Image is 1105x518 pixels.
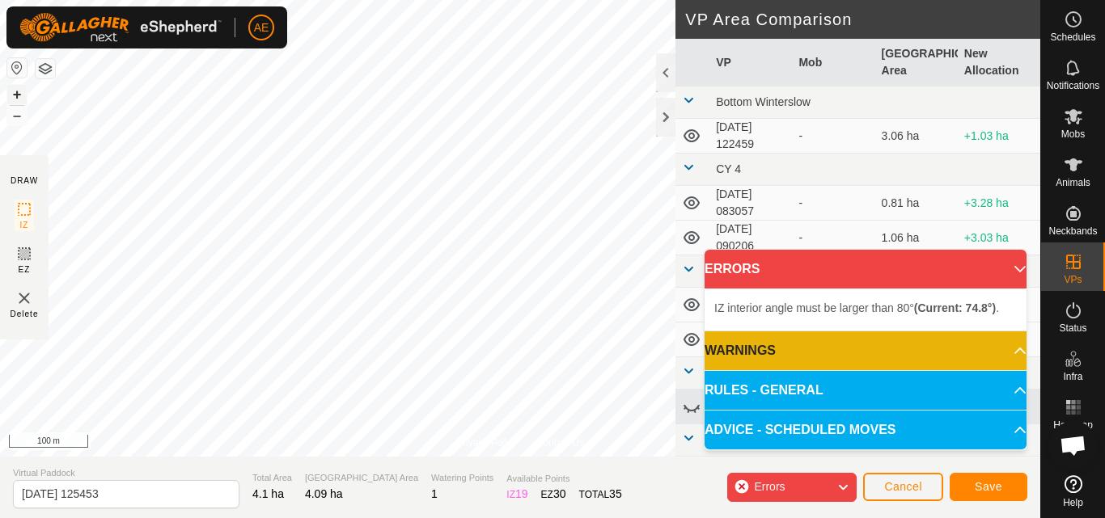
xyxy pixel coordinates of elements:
td: [DATE] 122459 [709,119,792,154]
td: 1.06 ha [875,221,958,255]
span: Errors [754,480,785,493]
img: VP [15,288,34,308]
td: +0.56 ha [958,457,1040,491]
span: Neckbands [1048,226,1097,236]
h2: VP Area Comparison [685,10,1040,29]
span: 30 [553,487,566,500]
b: (Current: 74.8°) [914,301,996,314]
div: - [798,195,868,212]
td: [DATE] 090206 [709,221,792,255]
span: RULES - GENERAL [705,381,823,400]
span: Cancel [884,480,922,493]
span: Delete [11,308,39,320]
div: TOTAL [579,486,622,503]
div: - [798,128,868,145]
a: Contact Us [536,436,584,450]
td: 0.81 ha [875,186,958,221]
span: 1 [431,487,438,500]
span: IZ interior angle must be larger than 80° . [714,301,999,314]
span: Bottom Winterslow [716,95,811,108]
button: – [7,106,27,125]
button: Cancel [863,473,943,501]
span: IZ [20,219,29,231]
span: Save [975,480,1002,493]
p-accordion-content: ERRORS [705,288,1027,331]
span: 35 [609,487,622,500]
td: 3.06 ha [875,119,958,154]
button: Map Layers [36,59,55,78]
span: Watering Points [431,471,493,485]
span: 4.1 ha [252,487,284,500]
span: ERRORS [705,259,760,279]
th: New Allocation [958,39,1040,86]
span: Infra [1063,372,1082,381]
p-accordion-header: ADVICE - SCHEDULED MOVES [705,411,1027,449]
td: +3.28 ha [958,186,1040,221]
a: Help [1041,469,1105,514]
span: VPs [1064,275,1082,284]
td: +3.03 ha [958,221,1040,255]
th: VP [709,39,792,86]
span: AE [254,19,269,36]
span: 19 [515,487,528,500]
span: 4.09 ha [305,487,343,500]
div: IZ [506,486,527,503]
span: Mobs [1061,129,1085,139]
p-accordion-header: RULES - GENERAL [705,371,1027,410]
span: EZ [19,263,31,276]
span: Status [1059,323,1086,333]
span: Help [1063,498,1083,507]
p-accordion-header: ERRORS [705,250,1027,288]
div: - [798,230,868,246]
td: [DATE] 083057 [709,186,792,221]
button: + [7,85,27,104]
span: [GEOGRAPHIC_DATA] Area [305,471,418,485]
td: 3.53 ha [875,457,958,491]
button: Reset Map [7,58,27,78]
span: CY 4 [716,162,741,175]
span: Total Area [252,471,292,485]
span: Available Points [506,472,621,486]
p-accordion-header: WARNINGS [705,331,1027,370]
span: ADVICE - SCHEDULED MOVES [705,420,895,440]
a: Privacy Policy [456,436,517,450]
th: [GEOGRAPHIC_DATA] Area [875,39,958,86]
span: Heatmap [1053,420,1093,430]
span: Schedules [1050,32,1095,42]
th: Mob [792,39,874,86]
div: EZ [541,486,566,503]
span: WARNINGS [705,341,776,360]
div: DRAW [11,175,38,187]
span: Animals [1056,178,1090,187]
span: Virtual Paddock [13,466,239,480]
td: [DATE] 071133 [709,457,792,491]
span: Notifications [1047,81,1099,91]
td: +1.03 ha [958,119,1040,154]
img: Gallagher Logo [19,13,222,42]
button: Save [950,473,1027,501]
div: Open chat [1049,421,1098,470]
